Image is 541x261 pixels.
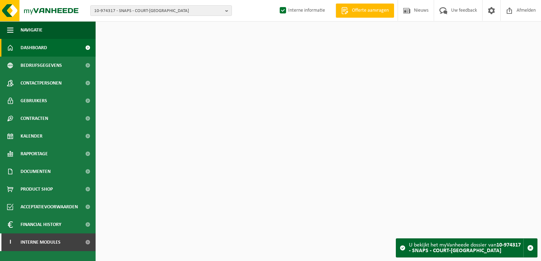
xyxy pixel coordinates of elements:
span: Kalender [21,127,42,145]
span: 10-974317 - SNAPS - COURT-[GEOGRAPHIC_DATA] [94,6,222,16]
span: Financial History [21,216,61,233]
span: Interne modules [21,233,61,251]
span: Dashboard [21,39,47,57]
button: 10-974317 - SNAPS - COURT-[GEOGRAPHIC_DATA] [90,5,232,16]
span: I [7,233,13,251]
strong: 10-974317 - SNAPS - COURT-[GEOGRAPHIC_DATA] [409,242,521,254]
span: Contactpersonen [21,74,62,92]
span: Documenten [21,163,51,180]
span: Gebruikers [21,92,47,110]
div: U bekijkt het myVanheede dossier van [409,239,523,257]
span: Bedrijfsgegevens [21,57,62,74]
span: Acceptatievoorwaarden [21,198,78,216]
span: Offerte aanvragen [350,7,391,14]
a: Offerte aanvragen [336,4,394,18]
span: Contracten [21,110,48,127]
span: Rapportage [21,145,48,163]
span: Product Shop [21,180,53,198]
span: Navigatie [21,21,42,39]
label: Interne informatie [278,5,325,16]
